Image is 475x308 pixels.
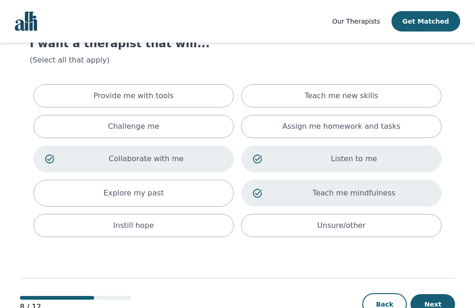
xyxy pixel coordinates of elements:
p: Provide me with tools [94,90,174,101]
p: (Select all that apply) [30,55,445,66]
span: Our Therapists [332,18,380,25]
a: Our Therapists [332,16,380,27]
p: Teach me mindfulness [278,188,430,199]
button: Get Matched [392,11,460,31]
p: Teach me new skills [305,90,379,101]
p: Collaborate with me [70,153,222,164]
p: Instill hope [113,220,154,231]
p: Challenge me [108,121,160,132]
img: alli logo [15,12,37,31]
h1: I want a therapist that will... [30,36,445,51]
p: Listen to me [278,153,430,164]
p: Assign me homework and tasks [282,121,400,132]
p: Explore my past [103,188,164,199]
p: Unsure/other [317,220,366,231]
